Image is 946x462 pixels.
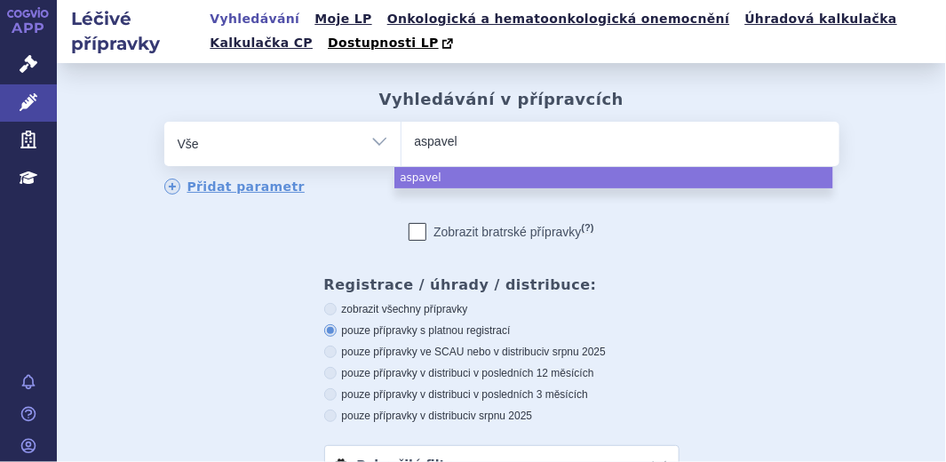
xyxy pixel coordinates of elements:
h2: Léčivé přípravky [57,6,204,56]
span: v srpnu 2025 [545,346,606,358]
a: Úhradová kalkulačka [740,7,903,31]
a: Onkologická a hematoonkologická onemocnění [382,7,735,31]
label: pouze přípravky v distribuci v posledních 3 měsících [324,387,680,402]
label: pouze přípravky v distribuci [324,409,680,423]
h3: Registrace / úhrady / distribuce: [324,276,680,293]
label: pouze přípravky s platnou registrací [324,323,680,338]
a: Dostupnosti LP [322,31,462,56]
a: Vyhledávání [204,7,305,31]
label: pouze přípravky ve SCAU nebo v distribuci [324,345,680,359]
a: Moje LP [309,7,377,31]
h2: Vyhledávání v přípravcích [379,90,624,109]
span: v srpnu 2025 [471,410,532,422]
span: Dostupnosti LP [328,36,439,50]
abbr: (?) [582,222,594,234]
label: zobrazit všechny přípravky [324,302,680,316]
a: Přidat parametr [164,179,306,195]
li: aspavel [394,167,832,188]
label: Zobrazit bratrské přípravky [409,223,594,241]
a: Kalkulačka CP [204,31,318,55]
label: pouze přípravky v distribuci v posledních 12 měsících [324,366,680,380]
